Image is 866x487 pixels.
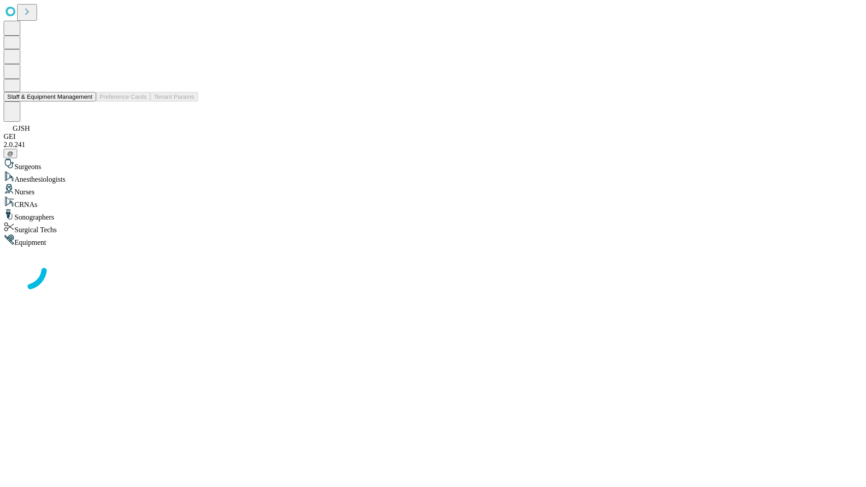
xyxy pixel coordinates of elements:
[4,158,862,171] div: Surgeons
[4,184,862,196] div: Nurses
[4,209,862,221] div: Sonographers
[4,141,862,149] div: 2.0.241
[4,234,862,247] div: Equipment
[4,149,17,158] button: @
[4,171,862,184] div: Anesthesiologists
[7,150,14,157] span: @
[150,92,198,101] button: Tenant Params
[4,92,96,101] button: Staff & Equipment Management
[96,92,150,101] button: Preference Cards
[4,221,862,234] div: Surgical Techs
[13,124,30,132] span: GJSH
[4,196,862,209] div: CRNAs
[4,133,862,141] div: GEI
